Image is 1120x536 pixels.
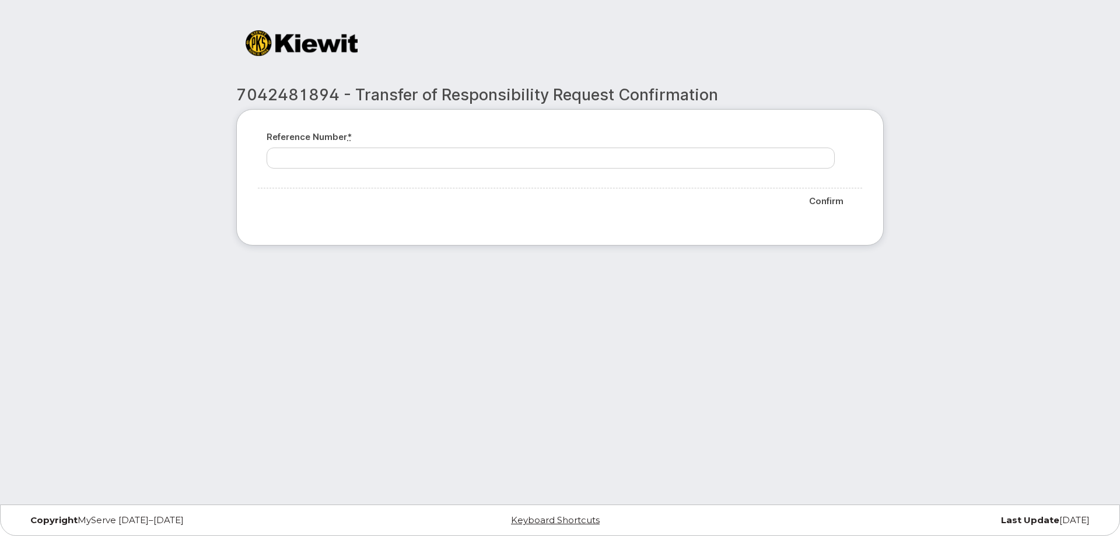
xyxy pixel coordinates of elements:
strong: Copyright [30,514,78,526]
div: [DATE] [740,516,1098,525]
div: MyServe [DATE]–[DATE] [22,516,380,525]
label: Reference number [267,131,352,143]
img: Kiewit Corporation [246,30,358,56]
strong: Last Update [1001,514,1059,526]
h2: 7042481894 - Transfer of Responsibility Request Confirmation [236,86,884,104]
input: Confirm [799,188,853,213]
a: Keyboard Shortcuts [511,514,600,526]
abbr: required [347,131,352,142]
